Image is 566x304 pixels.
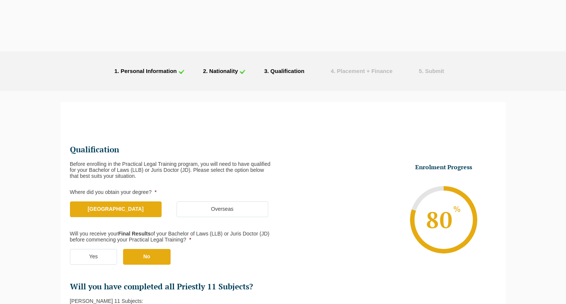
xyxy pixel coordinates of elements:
[70,189,277,195] label: Where did you obtain your degree?
[123,249,171,265] label: No
[206,68,238,74] span: . Nationality
[70,249,117,265] label: Yes
[118,231,151,237] strong: Final Results
[114,68,117,74] span: 1
[177,201,268,217] label: Overseas
[422,68,444,74] span: . Submit
[70,145,277,155] h2: Qualification
[264,68,267,74] span: 3
[419,68,422,74] span: 5
[203,68,206,74] span: 2
[331,68,334,74] span: 4
[178,69,184,74] img: check_icon
[239,69,245,74] img: check_icon
[70,201,162,217] label: [GEOGRAPHIC_DATA]
[425,205,462,235] span: 80
[70,231,271,243] label: Will you receive your of your Bachelor of Laws (LLB) or Juris Doctor (JD) before commencing your ...
[70,161,277,179] div: Before enrolling in the Practical Legal Training program, you will need to have qualified for you...
[117,68,177,74] span: . Personal Information
[453,206,461,213] sup: %
[70,282,277,292] h2: Will you have completed all Priestly 11 Subjects?
[267,68,305,74] span: . Qualification
[397,163,490,171] h3: Enrolment Progress
[334,68,392,74] span: . Placement + Finance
